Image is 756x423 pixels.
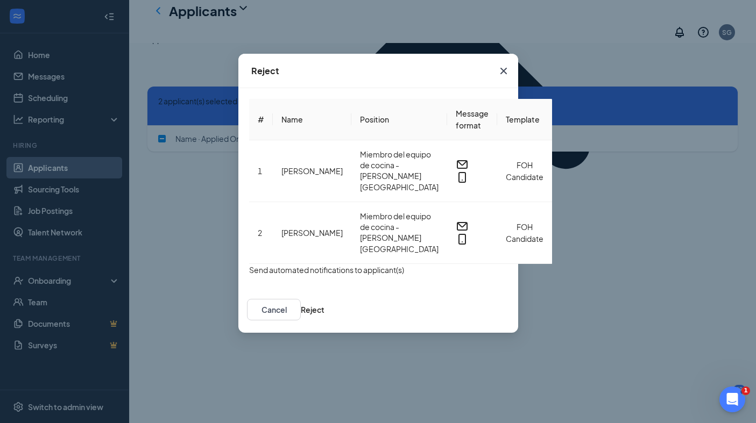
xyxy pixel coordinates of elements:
th: Template [497,99,552,140]
span: Miembro del equipo de cocina - [PERSON_NAME] [360,149,439,181]
th: Message format [447,99,497,140]
svg: Cross [497,64,510,77]
button: FOH Candidate [506,159,543,183]
button: FOH Candidate [506,221,543,245]
th: Position [351,99,447,140]
span: 1 [741,386,750,395]
iframe: Intercom live chat [719,386,745,412]
svg: Email [456,220,469,233]
span: Miembro del equipo de cocina - [PERSON_NAME] [360,211,439,243]
td: [PERSON_NAME] [273,202,351,264]
button: Reject [301,304,324,316]
td: [PERSON_NAME] [273,140,351,202]
span: [GEOGRAPHIC_DATA] [360,243,439,255]
span: FOH Candidate [506,160,543,182]
span: FOH Candidate [506,222,543,243]
span: Send automated notifications to applicant(s) [249,264,404,276]
svg: MobileSms [456,171,469,184]
span: 2 [258,228,262,238]
div: Reject [251,65,279,77]
button: Cancel [247,299,301,320]
th: # [249,99,273,140]
button: Close [489,54,518,88]
span: 1 [258,166,262,176]
th: Name [273,99,351,140]
svg: Email [456,158,469,171]
span: [GEOGRAPHIC_DATA] [360,181,439,193]
svg: MobileSms [456,233,469,246]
